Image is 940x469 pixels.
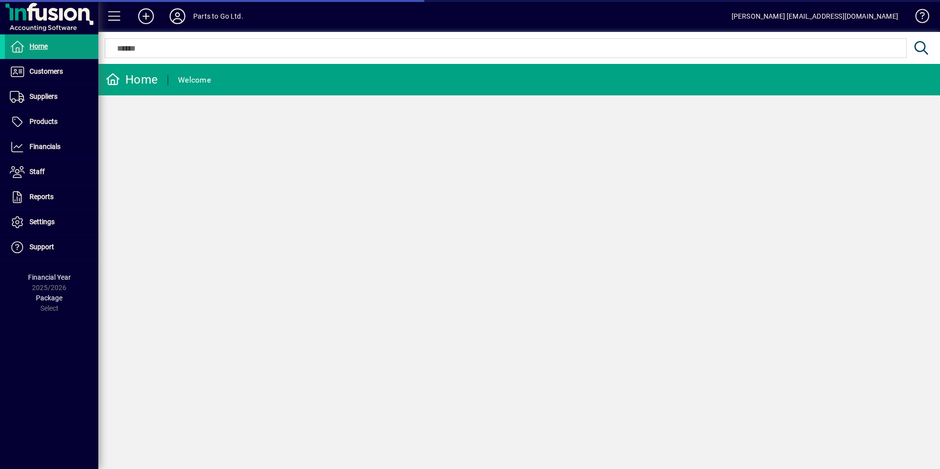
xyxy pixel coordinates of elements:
[5,59,98,84] a: Customers
[732,8,898,24] div: [PERSON_NAME] [EMAIL_ADDRESS][DOMAIN_NAME]
[29,143,60,150] span: Financials
[5,185,98,209] a: Reports
[28,273,71,281] span: Financial Year
[29,243,54,251] span: Support
[5,160,98,184] a: Staff
[130,7,162,25] button: Add
[29,218,55,226] span: Settings
[162,7,193,25] button: Profile
[29,42,48,50] span: Home
[178,72,211,88] div: Welcome
[5,110,98,134] a: Products
[5,210,98,234] a: Settings
[106,72,158,88] div: Home
[5,85,98,109] a: Suppliers
[5,235,98,260] a: Support
[36,294,62,302] span: Package
[29,67,63,75] span: Customers
[29,193,54,201] span: Reports
[908,2,928,34] a: Knowledge Base
[5,135,98,159] a: Financials
[29,117,58,125] span: Products
[29,168,45,176] span: Staff
[29,92,58,100] span: Suppliers
[193,8,243,24] div: Parts to Go Ltd.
